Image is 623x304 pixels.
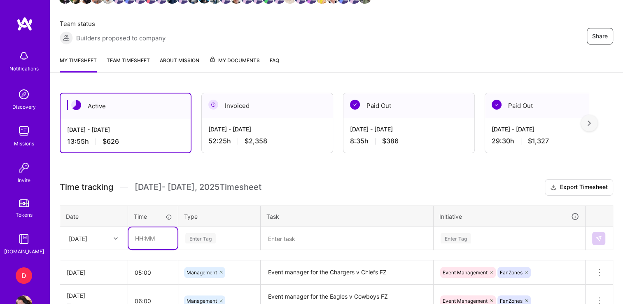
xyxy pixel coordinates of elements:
div: [DATE] [69,234,87,243]
div: Discovery [12,103,36,111]
img: discovery [16,86,32,103]
div: Invoiced [202,93,333,118]
span: $626 [103,137,119,146]
img: guide book [16,231,32,247]
span: [DATE] - [DATE] , 2025 Timesheet [135,182,261,192]
div: 29:30 h [492,137,609,145]
div: Invite [18,176,30,185]
div: Enter Tag [441,232,471,245]
img: logo [16,16,33,31]
img: tokens [19,199,29,207]
div: [DATE] - [DATE] [492,125,609,133]
a: About Mission [160,56,199,72]
textarea: Event manager for the Chargers v Chiefs FZ [261,261,432,284]
th: Task [261,206,434,227]
span: $1,327 [528,137,549,145]
span: Time tracking [60,182,113,192]
span: FanZones [500,298,523,304]
div: [DOMAIN_NAME] [4,247,44,256]
span: My Documents [209,56,260,65]
img: Builders proposed to company [60,31,73,44]
img: Invite [16,159,32,176]
img: Invoiced [208,100,218,110]
div: Active [61,94,191,119]
i: icon Download [550,183,557,192]
div: [DATE] [67,291,121,300]
div: [DATE] - [DATE] [350,125,468,133]
div: Paid Out [343,93,474,118]
img: right [588,120,591,126]
span: $2,358 [245,137,267,145]
a: Team timesheet [107,56,150,72]
div: Enter Tag [185,232,216,245]
div: Initiative [439,212,579,221]
div: [DATE] - [DATE] [67,125,184,134]
span: Builders proposed to company [76,34,166,42]
div: [DATE] [67,268,121,277]
div: Missions [14,139,34,148]
span: Team status [60,19,166,28]
a: My timesheet [60,56,97,72]
div: Time [134,212,172,221]
div: D [16,267,32,284]
img: Paid Out [350,100,360,110]
div: Notifications [9,64,39,73]
th: Type [178,206,261,227]
span: Management [187,298,217,304]
span: Event Management [443,298,488,304]
span: Share [592,32,608,40]
img: Active [71,100,81,110]
button: Export Timesheet [545,179,613,196]
img: Submit [595,235,602,242]
input: HH:MM [128,227,177,249]
a: FAQ [270,56,279,72]
div: 8:35 h [350,137,468,145]
div: 52:25 h [208,137,326,145]
a: D [14,267,34,284]
span: Management [187,269,217,276]
div: Tokens [16,210,33,219]
div: [DATE] - [DATE] [208,125,326,133]
div: Paid Out [485,93,616,118]
button: Share [587,28,613,44]
span: $386 [382,137,399,145]
th: Date [60,206,128,227]
input: HH:MM [128,262,178,283]
img: teamwork [16,123,32,139]
img: bell [16,48,32,64]
i: icon Chevron [114,236,118,241]
a: My Documents [209,56,260,72]
img: Paid Out [492,100,502,110]
span: Event Management [443,269,488,276]
div: 13:55 h [67,137,184,146]
span: FanZones [500,269,523,276]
